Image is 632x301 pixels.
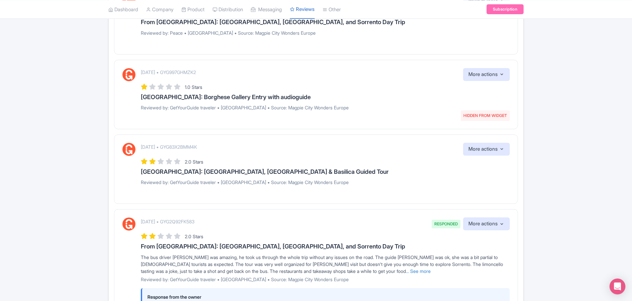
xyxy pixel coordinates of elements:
[122,143,136,156] img: GetYourGuide Logo
[406,268,431,274] a: ... See more
[461,110,510,121] span: HIDDEN FROM WIDGET
[141,69,196,76] p: [DATE] • GYG997GHMZK2
[181,0,205,19] a: Product
[122,217,136,231] img: GetYourGuide Logo
[141,104,510,111] p: Reviewed by: GetYourGuide traveler • [GEOGRAPHIC_DATA] • Source: Magpie City Wonders Europe
[141,94,510,100] h3: [GEOGRAPHIC_DATA]: Borghese Gallery Entry with audioguide
[432,220,460,228] span: RESPONDED
[141,243,510,250] h3: From [GEOGRAPHIC_DATA]: [GEOGRAPHIC_DATA], [GEOGRAPHIC_DATA], and Sorrento Day Trip
[463,68,510,81] button: More actions
[610,279,625,294] div: Open Intercom Messenger
[141,19,510,25] h3: From [GEOGRAPHIC_DATA]: [GEOGRAPHIC_DATA], [GEOGRAPHIC_DATA], and Sorrento Day Trip
[108,0,138,19] a: Dashboard
[141,179,510,186] p: Reviewed by: GetYourGuide traveler • [GEOGRAPHIC_DATA] • Source: Magpie City Wonders Europe
[251,0,282,19] a: Messaging
[141,143,197,150] p: [DATE] • GYG83X2BMM4K
[141,218,194,225] p: [DATE] • GYG2Q92FK583
[146,0,174,19] a: Company
[122,68,136,81] img: GetYourGuide Logo
[323,0,341,19] a: Other
[487,4,524,14] a: Subscription
[141,169,510,175] h3: [GEOGRAPHIC_DATA]: [GEOGRAPHIC_DATA], [GEOGRAPHIC_DATA] & Basilica Guided Tour
[141,254,510,275] div: The bus driver [PERSON_NAME] was amazing, he took us through the whole trip without any issues on...
[213,0,243,19] a: Distribution
[463,217,510,230] button: More actions
[147,293,504,300] p: Response from the owner
[185,234,203,239] span: 2.0 Stars
[141,276,510,283] p: Reviewed by: GetYourGuide traveler • [GEOGRAPHIC_DATA] • Source: Magpie City Wonders Europe
[141,29,510,36] p: Reviewed by: Peace • [GEOGRAPHIC_DATA] • Source: Magpie City Wonders Europe
[463,143,510,156] button: More actions
[185,84,202,90] span: 1.0 Stars
[185,159,203,165] span: 2.0 Stars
